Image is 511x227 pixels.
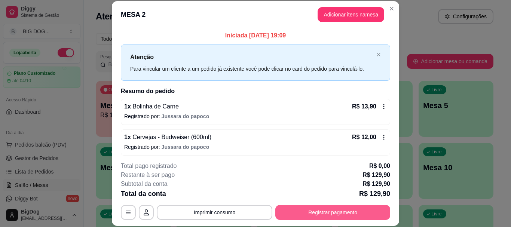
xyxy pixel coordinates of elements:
[121,87,390,96] h2: Resumo do pedido
[275,205,390,220] button: Registrar pagamento
[162,144,209,150] span: Jussara do papoco
[121,180,168,188] p: Subtotal da conta
[386,3,398,15] button: Close
[318,7,384,22] button: Adicionar itens namesa
[157,205,272,220] button: Imprimir consumo
[359,188,390,199] p: R$ 129,90
[131,103,179,110] span: Bolinha de Carne
[352,133,376,142] p: R$ 12,00
[362,171,390,180] p: R$ 129,90
[369,162,390,171] p: R$ 0,00
[352,102,376,111] p: R$ 13,90
[124,133,211,142] p: 1 x
[162,113,209,119] span: Jussara do papoco
[112,1,399,28] header: MESA 2
[131,134,211,140] span: Cervejas - Budweiser (600ml)
[121,188,166,199] p: Total da conta
[124,102,179,111] p: 1 x
[121,171,175,180] p: Restante à ser pago
[376,52,381,57] button: close
[124,143,387,151] p: Registrado por:
[130,65,373,73] div: Para vincular um cliente a um pedido já existente você pode clicar no card do pedido para vinculá...
[124,113,387,120] p: Registrado por:
[121,31,390,40] p: Iniciada [DATE] 19:09
[362,180,390,188] p: R$ 129,90
[121,162,177,171] p: Total pago registrado
[130,52,373,62] p: Atenção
